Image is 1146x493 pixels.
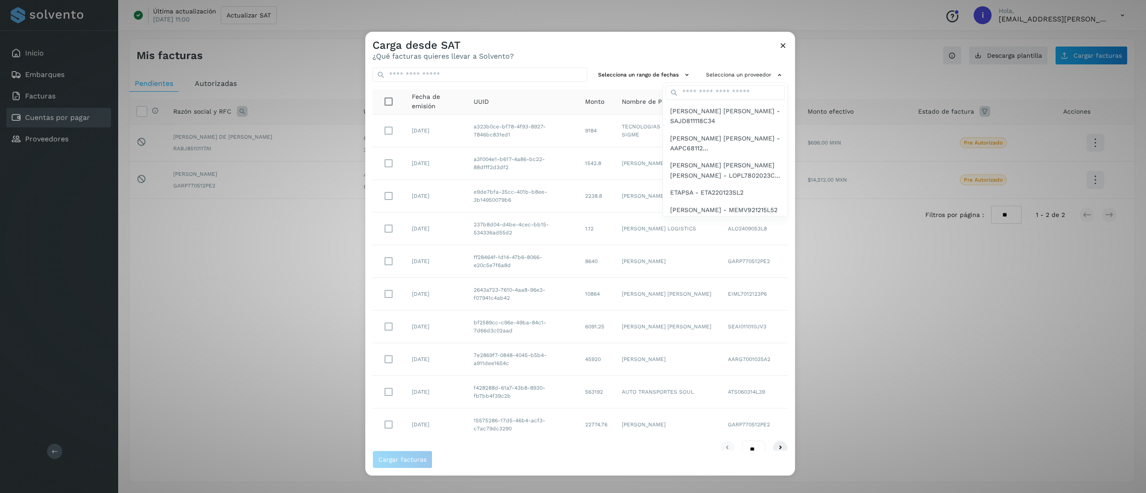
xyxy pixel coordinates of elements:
div: Valeria Méndez Mata - MEMV921215L52 [663,201,787,218]
span: [PERSON_NAME] [PERSON_NAME] [PERSON_NAME] - LOPL7802023C... [670,160,780,180]
div: Cecilia Lorena Andrade Pérez - AAPC681122D11 [663,130,787,157]
div: LUIS ISRAEL LOPEZ PEDROZA - LOPL7802023C5 [663,157,787,184]
span: [PERSON_NAME] [PERSON_NAME] - AAPC68112... [670,133,780,153]
span: [PERSON_NAME] - MEMV921215L52 [670,205,778,215]
div: DANIEL SANCHEZ JARAMILLO - SAJD811118C34 [663,102,787,130]
div: ETAPSA - ETA220123SL2 [663,184,787,201]
span: ETAPSA - ETA220123SL2 [670,187,744,197]
span: [PERSON_NAME] [PERSON_NAME] - SAJD811118C34 [670,106,780,126]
